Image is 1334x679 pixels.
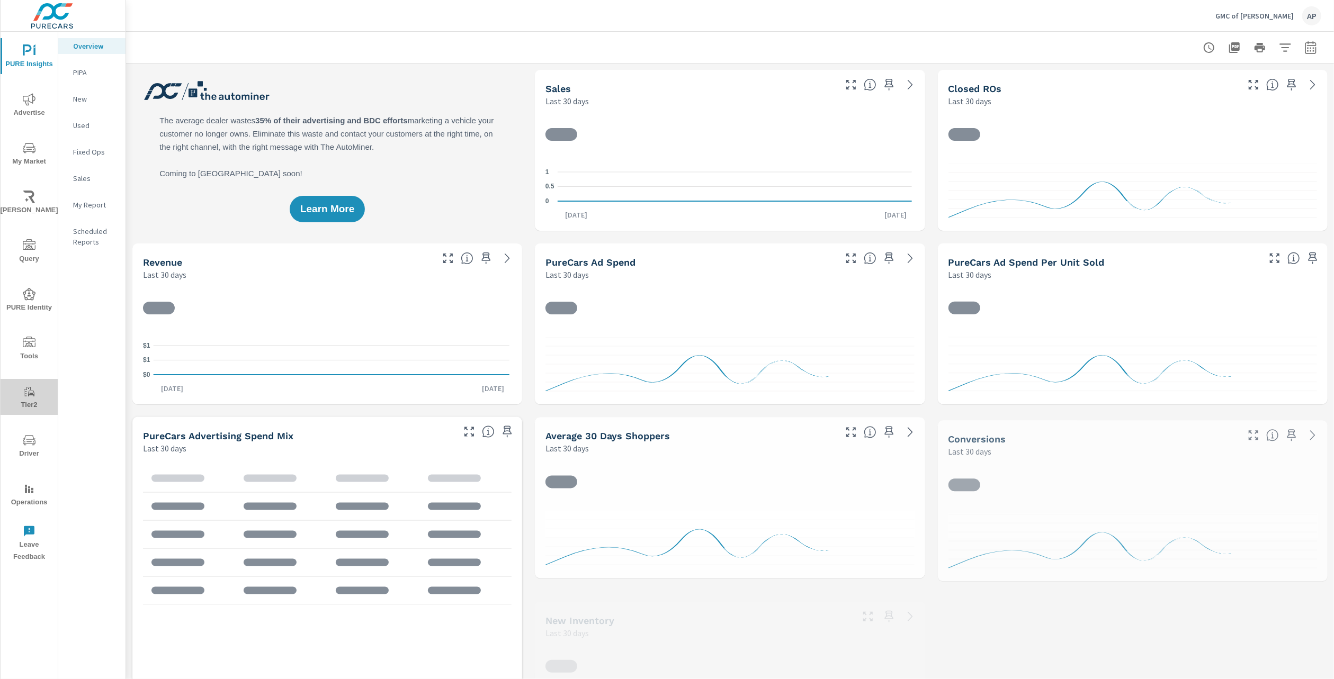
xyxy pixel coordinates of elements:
span: Save this to your personalized report [881,76,898,93]
button: Make Fullscreen [1245,76,1262,93]
text: $1 [143,357,150,364]
button: Select Date Range [1300,37,1321,58]
div: New [58,91,126,107]
div: nav menu [1,32,58,567]
div: Scheduled Reports [58,223,126,250]
span: Operations [4,483,55,509]
text: $1 [143,342,150,349]
span: Advertise [4,93,55,119]
span: PURE Identity [4,288,55,314]
p: [DATE] [878,210,915,220]
span: Save this to your personalized report [881,423,898,440]
p: Last 30 days [143,268,186,281]
p: My Report [73,200,117,210]
p: [DATE] [474,383,512,394]
a: See more details in report [902,608,919,625]
button: Make Fullscreen [843,76,860,93]
button: Make Fullscreen [1266,250,1283,267]
span: Tools [4,337,55,363]
h5: Closed ROs [948,83,1002,94]
span: Average cost of advertising per each vehicle sold at the dealer over the selected date range. The... [1287,252,1300,265]
h5: Average 30 Days Shoppers [545,430,670,441]
p: Last 30 days [545,95,589,107]
span: Leave Feedback [4,525,55,563]
p: Last 30 days [948,268,992,281]
span: Number of Repair Orders Closed by the selected dealership group over the selected time range. [So... [1266,78,1279,91]
button: Apply Filters [1275,37,1296,58]
span: Tier2 [4,385,55,411]
h5: Revenue [143,257,182,268]
a: See more details in report [902,250,919,267]
span: Total sales revenue over the selected date range. [Source: This data is sourced from the dealer’s... [461,252,473,265]
div: AP [1302,6,1321,25]
button: Make Fullscreen [1245,427,1262,443]
span: Driver [4,434,55,460]
p: Fixed Ops [73,147,117,157]
span: A rolling 30 day total of daily Shoppers on the dealership website, averaged over the selected da... [864,425,876,438]
h5: PureCars Advertising Spend Mix [143,430,293,441]
span: Learn More [300,204,354,214]
div: Overview [58,38,126,54]
p: [DATE] [154,383,191,394]
p: New [73,94,117,104]
p: GMC of [PERSON_NAME] [1215,11,1294,21]
p: Last 30 days [143,442,186,455]
p: Last 30 days [545,268,589,281]
span: This table looks at how you compare to the amount of budget you spend per channel as opposed to y... [482,425,495,438]
p: Last 30 days [948,445,992,458]
button: Make Fullscreen [843,250,860,267]
div: My Report [58,197,126,213]
h5: Sales [545,83,571,94]
a: See more details in report [1304,76,1321,93]
text: 0 [545,197,549,205]
h5: PureCars Ad Spend [545,257,635,268]
p: Used [73,120,117,131]
a: See more details in report [902,423,919,440]
a: See more details in report [499,250,516,267]
span: Save this to your personalized report [1283,427,1300,443]
span: PURE Insights [4,44,55,70]
text: $0 [143,371,150,378]
text: 0.5 [545,183,554,191]
span: Save this to your personalized report [499,423,516,440]
span: My Market [4,142,55,168]
h5: Conversions [948,433,1006,445]
p: Scheduled Reports [73,226,117,247]
span: [PERSON_NAME] [4,191,55,216]
p: Last 30 days [545,627,589,639]
span: Query [4,239,55,265]
div: Used [58,117,126,133]
button: Make Fullscreen [440,250,456,267]
button: Make Fullscreen [843,423,860,440]
button: Learn More [290,196,365,222]
span: Save this to your personalized report [478,250,495,267]
p: Sales [73,173,117,184]
button: "Export Report to PDF" [1224,37,1245,58]
h5: New Inventory [545,615,614,626]
div: Sales [58,170,126,186]
button: Make Fullscreen [461,423,478,440]
p: Last 30 days [948,95,992,107]
span: Save this to your personalized report [1304,250,1321,267]
span: The number of dealer-specified goals completed by a visitor. [Source: This data is provided by th... [1266,429,1279,441]
div: Fixed Ops [58,144,126,160]
span: Total cost of media for all PureCars channels for the selected dealership group over the selected... [864,252,876,265]
span: Save this to your personalized report [1283,76,1300,93]
p: PIPA [73,67,117,78]
div: PIPA [58,65,126,80]
button: Make Fullscreen [860,608,876,625]
a: See more details in report [902,76,919,93]
p: Last 30 days [545,442,589,455]
p: Overview [73,41,117,51]
button: Print Report [1249,37,1270,58]
span: Number of vehicles sold by the dealership over the selected date range. [Source: This data is sou... [864,78,876,91]
text: 1 [545,168,549,176]
a: See more details in report [1304,427,1321,443]
p: [DATE] [558,210,595,220]
span: Save this to your personalized report [881,608,898,625]
span: Save this to your personalized report [881,250,898,267]
h5: PureCars Ad Spend Per Unit Sold [948,257,1105,268]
